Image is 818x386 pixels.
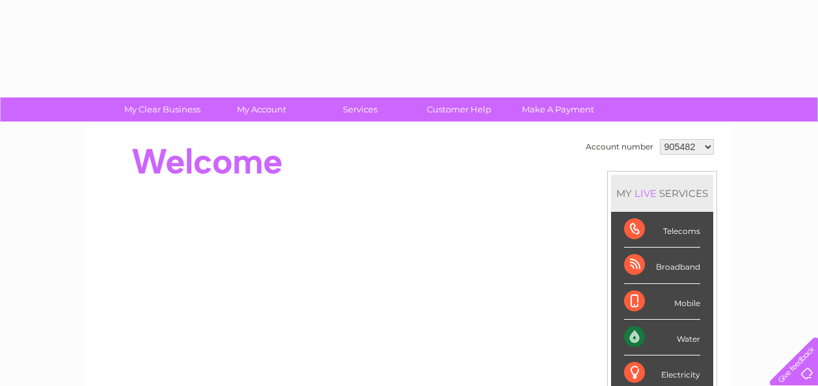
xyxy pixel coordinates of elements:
div: Water [624,320,700,355]
a: Services [307,97,414,122]
div: Broadband [624,248,700,283]
div: Mobile [624,284,700,320]
a: My Account [208,97,315,122]
a: Customer Help [405,97,513,122]
a: My Clear Business [109,97,216,122]
div: LIVE [632,187,659,199]
div: MY SERVICES [611,175,713,212]
div: Telecoms [624,212,700,248]
td: Account number [582,136,657,158]
a: Make A Payment [504,97,612,122]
